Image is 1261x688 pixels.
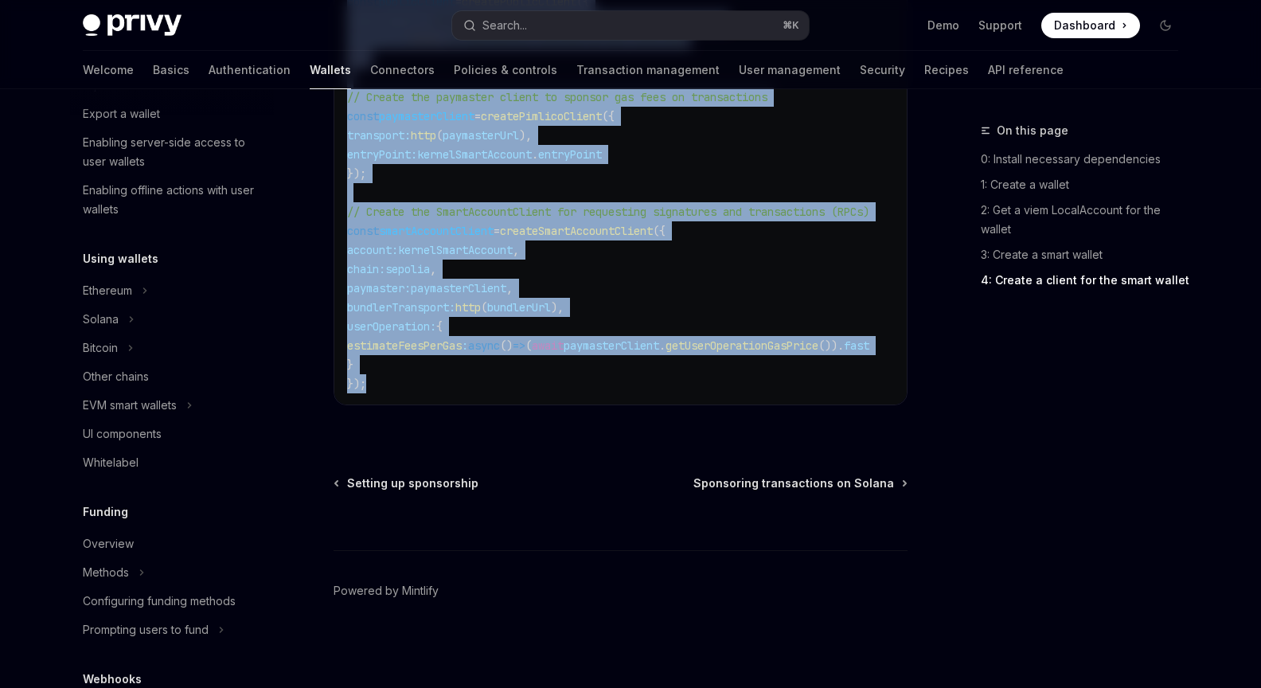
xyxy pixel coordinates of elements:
[83,249,158,268] h5: Using wallets
[70,362,274,391] a: Other chains
[576,51,720,89] a: Transaction management
[347,243,398,257] span: account:
[83,453,139,472] div: Whitelabel
[347,205,869,219] span: // Create the SmartAccountClient for requesting signatures and transactions (RPCs)
[334,583,439,599] a: Powered by Mintlify
[455,300,481,315] span: http
[70,305,274,334] button: Toggle Solana section
[70,530,274,558] a: Overview
[430,262,436,276] span: ,
[70,391,274,420] button: Toggle EVM smart wallets section
[347,319,436,334] span: userOperation:
[513,243,519,257] span: ,
[347,147,417,162] span: entryPoint:
[70,176,274,224] a: Enabling offline actions with user wallets
[153,51,189,89] a: Basics
[70,587,274,616] a: Configuring funding methods
[70,558,274,587] button: Toggle Methods section
[474,109,481,123] span: =
[481,300,487,315] span: (
[739,51,841,89] a: User management
[83,424,162,444] div: UI components
[83,563,129,582] div: Methods
[551,300,564,315] span: ),
[417,147,532,162] span: kernelSmartAccount
[83,396,177,415] div: EVM smart wallets
[347,109,379,123] span: const
[347,475,478,491] span: Setting up sponsorship
[818,338,844,353] span: ()).
[462,338,468,353] span: :
[370,51,435,89] a: Connectors
[783,19,799,32] span: ⌘ K
[70,128,274,176] a: Enabling server-side access to user wallets
[347,262,385,276] span: chain:
[564,338,659,353] span: paymasterClient
[209,51,291,89] a: Authentication
[532,147,538,162] span: .
[83,281,132,300] div: Ethereum
[347,166,366,181] span: });
[83,51,134,89] a: Welcome
[70,420,274,448] a: UI components
[981,147,1191,172] a: 0: Install necessary dependencies
[310,51,351,89] a: Wallets
[978,18,1022,33] a: Support
[83,338,118,358] div: Bitcoin
[83,367,149,386] div: Other chains
[481,109,602,123] span: createPimlicoClient
[83,592,236,611] div: Configuring funding methods
[1041,13,1140,38] a: Dashboard
[653,224,666,238] span: ({
[988,51,1064,89] a: API reference
[844,338,869,353] span: fast
[1054,18,1115,33] span: Dashboard
[860,51,905,89] a: Security
[347,128,411,143] span: transport:
[70,616,274,644] button: Toggle Prompting users to fund section
[452,11,809,40] button: Open search
[1153,13,1178,38] button: Toggle dark mode
[411,128,436,143] span: http
[538,147,602,162] span: entryPoint
[70,448,274,477] a: Whitelabel
[83,14,182,37] img: dark logo
[693,475,906,491] a: Sponsoring transactions on Solana
[666,338,818,353] span: getUserOperationGasPrice
[436,128,443,143] span: (
[83,310,119,329] div: Solana
[347,377,366,391] span: });
[347,338,462,353] span: estimateFeesPerGas
[487,300,551,315] span: bundlerUrl
[924,51,969,89] a: Recipes
[659,338,666,353] span: .
[411,281,506,295] span: paymasterClient
[83,133,264,171] div: Enabling server-side access to user wallets
[83,534,134,553] div: Overview
[347,358,353,372] span: }
[997,121,1068,140] span: On this page
[347,224,379,238] span: const
[482,16,527,35] div: Search...
[379,109,474,123] span: paymasterClient
[70,276,274,305] button: Toggle Ethereum section
[693,475,894,491] span: Sponsoring transactions on Solana
[519,128,532,143] span: ),
[335,475,478,491] a: Setting up sponsorship
[398,243,513,257] span: kernelSmartAccount
[454,51,557,89] a: Policies & controls
[525,338,532,353] span: (
[513,338,525,353] span: =>
[468,338,500,353] span: async
[494,224,500,238] span: =
[532,338,564,353] span: await
[981,172,1191,197] a: 1: Create a wallet
[981,197,1191,242] a: 2: Get a viem LocalAccount for the wallet
[347,281,411,295] span: paymaster:
[500,224,653,238] span: createSmartAccountClient
[83,181,264,219] div: Enabling offline actions with user wallets
[347,300,455,315] span: bundlerTransport:
[379,224,494,238] span: smartAccountClient
[385,262,430,276] span: sepolia
[70,334,274,362] button: Toggle Bitcoin section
